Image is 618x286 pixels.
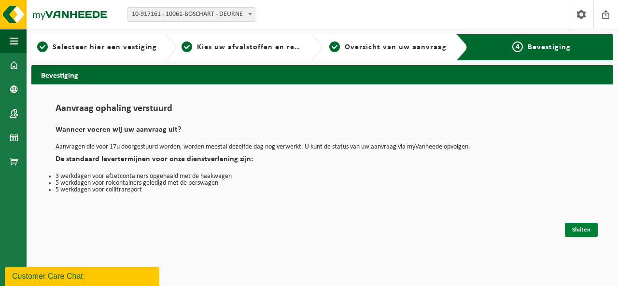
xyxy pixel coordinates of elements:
[56,104,589,119] h1: Aanvraag ophaling verstuurd
[53,43,157,51] span: Selecteer hier een vestiging
[345,43,447,51] span: Overzicht van uw aanvraag
[182,41,303,53] a: 2Kies uw afvalstoffen en recipiënten
[31,65,613,84] h2: Bevestiging
[329,41,340,52] span: 3
[127,7,255,22] span: 10-917161 - 10061-BOSCHART - DEURNE
[37,41,48,52] span: 1
[56,173,589,180] li: 3 werkdagen voor afzetcontainers opgehaald met de haakwagen
[56,126,589,139] h2: Wanneer voeren wij uw aanvraag uit?
[128,8,255,21] span: 10-917161 - 10061-BOSCHART - DEURNE
[512,41,523,52] span: 4
[327,41,449,53] a: 3Overzicht van uw aanvraag
[56,180,589,187] li: 5 werkdagen voor rolcontainers geledigd met de perswagen
[528,43,571,51] span: Bevestiging
[56,144,589,150] p: Aanvragen die voor 17u doorgestuurd worden, worden meestal dezelfde dag nog verwerkt. U kunt de s...
[182,41,192,52] span: 2
[36,41,157,53] a: 1Selecteer hier een vestiging
[56,187,589,193] li: 5 werkdagen voor collitransport
[565,223,598,237] a: Sluiten
[5,265,161,286] iframe: chat widget
[197,43,330,51] span: Kies uw afvalstoffen en recipiënten
[56,155,589,168] h2: De standaard levertermijnen voor onze dienstverlening zijn:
